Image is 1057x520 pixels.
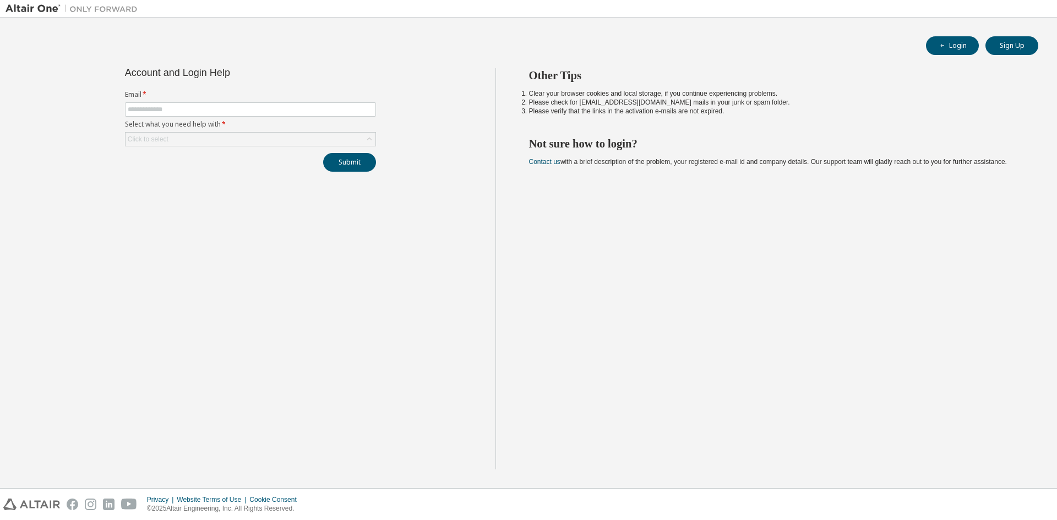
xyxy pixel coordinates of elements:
h2: Other Tips [529,68,1019,83]
img: altair_logo.svg [3,499,60,510]
label: Email [125,90,376,99]
a: Contact us [529,158,560,166]
img: instagram.svg [85,499,96,510]
img: Altair One [6,3,143,14]
div: Account and Login Help [125,68,326,77]
div: Click to select [128,135,168,144]
li: Please check for [EMAIL_ADDRESS][DOMAIN_NAME] mails in your junk or spam folder. [529,98,1019,107]
p: © 2025 Altair Engineering, Inc. All Rights Reserved. [147,504,303,513]
label: Select what you need help with [125,120,376,129]
li: Clear your browser cookies and local storage, if you continue experiencing problems. [529,89,1019,98]
img: linkedin.svg [103,499,115,510]
img: youtube.svg [121,499,137,510]
img: facebook.svg [67,499,78,510]
h2: Not sure how to login? [529,136,1019,151]
div: Cookie Consent [249,495,303,504]
button: Sign Up [985,36,1038,55]
span: with a brief description of the problem, your registered e-mail id and company details. Our suppo... [529,158,1007,166]
div: Privacy [147,495,177,504]
button: Submit [323,153,376,172]
div: Click to select [126,133,375,146]
button: Login [926,36,979,55]
div: Website Terms of Use [177,495,249,504]
li: Please verify that the links in the activation e-mails are not expired. [529,107,1019,116]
